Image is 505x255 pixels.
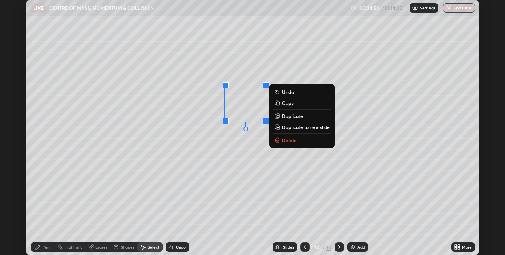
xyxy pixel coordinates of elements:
[446,5,452,11] img: end-class-cross
[357,245,365,249] div: Add
[322,245,325,249] div: /
[273,135,331,145] button: Delete
[283,245,294,249] div: Slides
[273,87,331,97] button: Undo
[282,100,294,106] p: Copy
[273,111,331,121] button: Duplicate
[176,245,186,249] div: Undo
[350,244,356,250] img: add-slide-button
[443,3,475,13] button: End Class
[148,245,159,249] div: Select
[462,245,472,249] div: More
[326,244,331,251] div: 10
[65,245,82,249] div: Highlight
[420,6,435,10] p: Settings
[121,245,134,249] div: Shapes
[273,122,331,132] button: Duplicate to new slide
[282,89,294,95] p: Undo
[282,113,303,119] p: Duplicate
[282,124,330,130] p: Duplicate to new slide
[282,137,297,143] p: Delete
[95,245,107,249] div: Eraser
[33,5,44,11] p: LIVE
[313,245,321,249] div: 10
[412,5,418,11] img: class-settings-icons
[43,245,50,249] div: Pen
[49,5,154,11] p: CENTRE OF MASS, MOMENTUM & COLLISION
[273,98,331,108] button: Copy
